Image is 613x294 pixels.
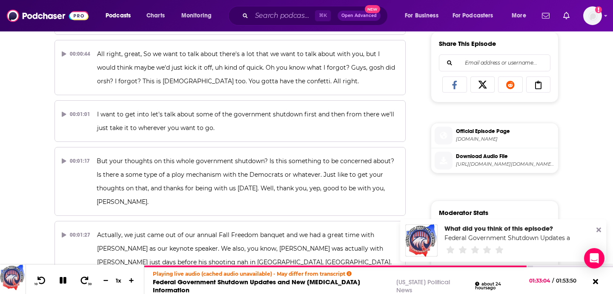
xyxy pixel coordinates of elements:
[62,228,90,242] div: 00:01:27
[252,9,315,23] input: Search podcasts, credits, & more...
[97,157,396,206] span: But your thoughts on this whole government shutdown? Is this something to be concerned about? Is ...
[405,224,438,257] img: Federal Government Shutdown Updates and New Tylenol Information
[338,11,381,21] button: Open AdvancedNew
[456,127,555,135] span: Official Episode Page
[475,282,521,291] div: about 24 hours ago
[435,127,555,144] a: Official Episode Page[DOMAIN_NAME]
[153,271,521,277] p: Playing live audio (cached audio unavailable) - May differ from transcript
[97,110,396,132] span: I want to get into let's talk about some of the government shutdown first and then from there we'...
[77,275,93,286] button: 30
[470,76,495,93] a: Share on X/Twitter
[539,8,553,23] a: Show notifications dropdown
[584,248,604,269] div: Open Intercom Messenger
[396,278,450,294] a: [US_STATE] Political News
[444,224,570,232] div: What did you think of this episode?
[456,136,555,142] span: spreaker.com
[552,277,554,284] span: /
[554,277,585,284] span: 01:53:50
[34,283,37,286] span: 10
[97,231,392,266] span: Actually, we just came out of our annual Fall Freedom banquet and we had a great time with [PERSO...
[595,6,602,13] svg: Add a profile image
[405,10,438,22] span: For Business
[447,9,506,23] button: open menu
[506,9,537,23] button: open menu
[54,221,406,276] button: 00:01:27Actually, we just came out of our annual Fall Freedom banquet and we had a great time wit...
[456,161,555,167] span: https://dts.podtrac.com/redirect.mp3/api.spreaker.com/download/episode/68076853/shutdown_updates_...
[175,9,223,23] button: open menu
[453,10,493,22] span: For Podcasters
[315,10,331,21] span: ⌘ K
[106,10,131,22] span: Podcasts
[512,10,526,22] span: More
[100,9,142,23] button: open menu
[141,9,170,23] a: Charts
[112,277,126,284] div: 1 x
[146,10,165,22] span: Charts
[62,154,90,168] div: 00:01:17
[439,40,496,48] h3: Share This Episode
[62,47,90,61] div: 00:00:44
[583,6,602,25] button: Show profile menu
[442,76,467,93] a: Share on Facebook
[88,283,92,286] span: 30
[153,278,360,294] a: Federal Government Shutdown Updates and New [MEDICAL_DATA] Information
[399,9,449,23] button: open menu
[498,76,523,93] a: Share on Reddit
[181,10,212,22] span: Monitoring
[439,209,488,217] h3: Moderator Stats
[560,8,573,23] a: Show notifications dropdown
[54,100,406,142] button: 00:01:01I want to get into let's talk about some of the government shutdown first and then from t...
[33,275,49,286] button: 10
[97,50,397,85] span: All right, great, So we want to talk about there's a lot that we want to talk about with you, but...
[446,55,543,71] input: Email address or username...
[583,6,602,25] span: Logged in as FIREPodchaser25
[435,152,555,170] a: Download Audio File[URL][DOMAIN_NAME][DOMAIN_NAME][MEDICAL_DATA]
[62,107,90,121] div: 00:01:01
[341,14,377,18] span: Open Advanced
[456,153,555,160] span: Download Audio File
[54,40,406,95] button: 00:00:44All right, great, So we want to talk about there's a lot that we want to talk about with ...
[236,6,396,25] div: Search podcasts, credits, & more...
[526,76,551,93] a: Copy Link
[7,8,89,24] img: Podchaser - Follow, Share and Rate Podcasts
[529,277,552,284] span: 01:33:04
[365,5,380,13] span: New
[54,147,406,216] button: 00:01:17But your thoughts on this whole government shutdown? Is this something to be concerned ab...
[439,54,550,71] div: Search followers
[583,6,602,25] img: User Profile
